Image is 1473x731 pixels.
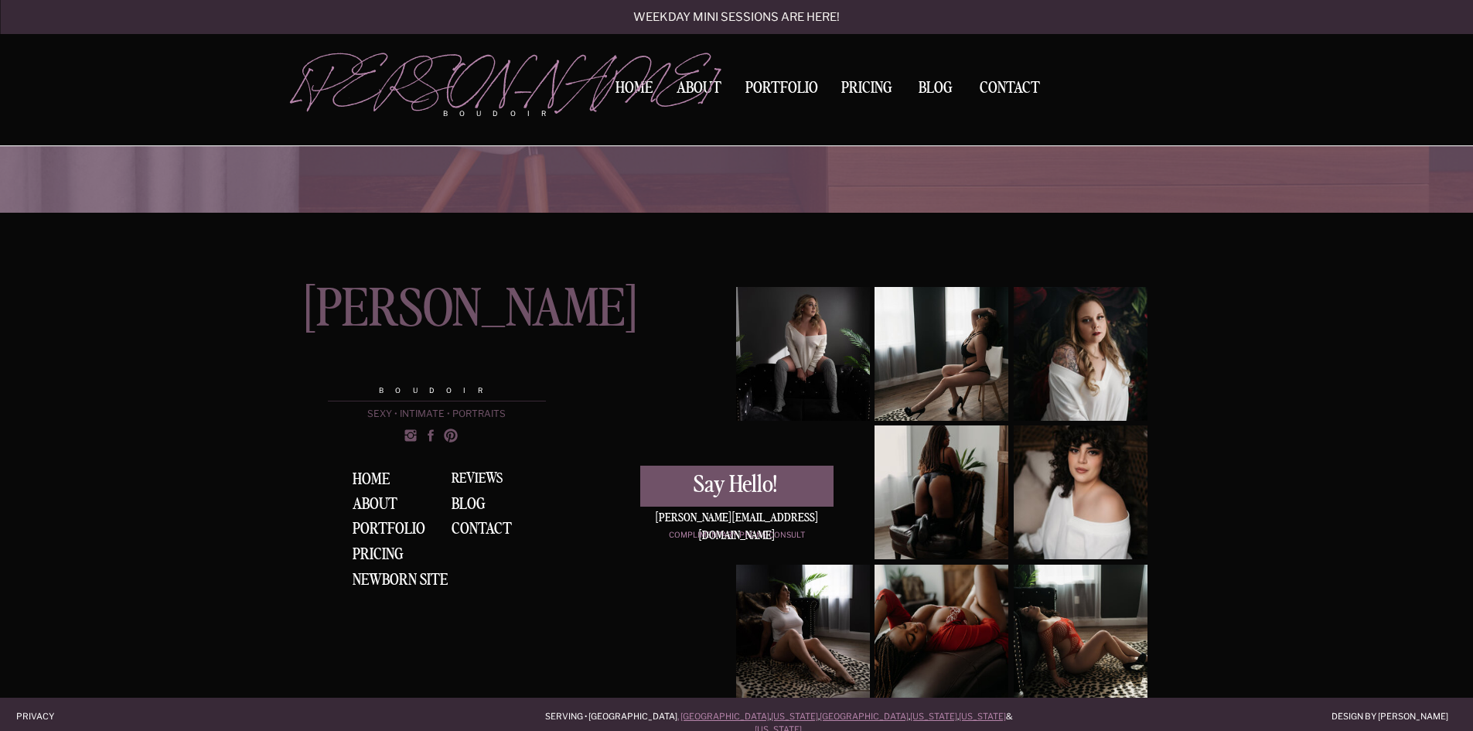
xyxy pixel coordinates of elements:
a: [GEOGRAPHIC_DATA] [820,711,909,722]
a: , [677,711,679,722]
a: Privacy [16,710,73,720]
a: Complimentary phone consult [640,529,834,542]
a: About [353,497,411,517]
a: [US_STATE] [771,711,818,722]
p: sexy • intimate • portraits [328,409,546,420]
a: NEWBORN SITE [353,572,459,587]
a: Say Hello! [640,473,831,497]
a: BLOG [912,80,960,94]
a: Home [353,472,401,490]
a: Design by [PERSON_NAME] [1311,710,1448,720]
a: [US_STATE] [910,711,957,722]
a: [US_STATE] [959,711,1006,722]
a: Portfolio [353,521,431,538]
a: Contact [973,80,1046,97]
p: boudoir [443,108,571,119]
a: Portfolio [740,80,823,101]
a: Reviews [452,472,542,490]
a: [PERSON_NAME] [294,55,571,101]
a: [GEOGRAPHIC_DATA] [680,711,769,722]
a: BLOG [452,497,495,512]
a: [PERSON_NAME] [301,287,561,381]
div: [PERSON_NAME][EMAIL_ADDRESS][DOMAIN_NAME] [640,510,834,525]
a: Contact [452,521,527,538]
a: Pricing [353,547,411,563]
a: Pricing [837,80,897,101]
a: Weekday mini sessions are here! [592,12,881,25]
p: Serving • [GEOGRAPHIC_DATA] , , , , & . [537,710,1021,722]
p: Boudoir [328,385,546,396]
